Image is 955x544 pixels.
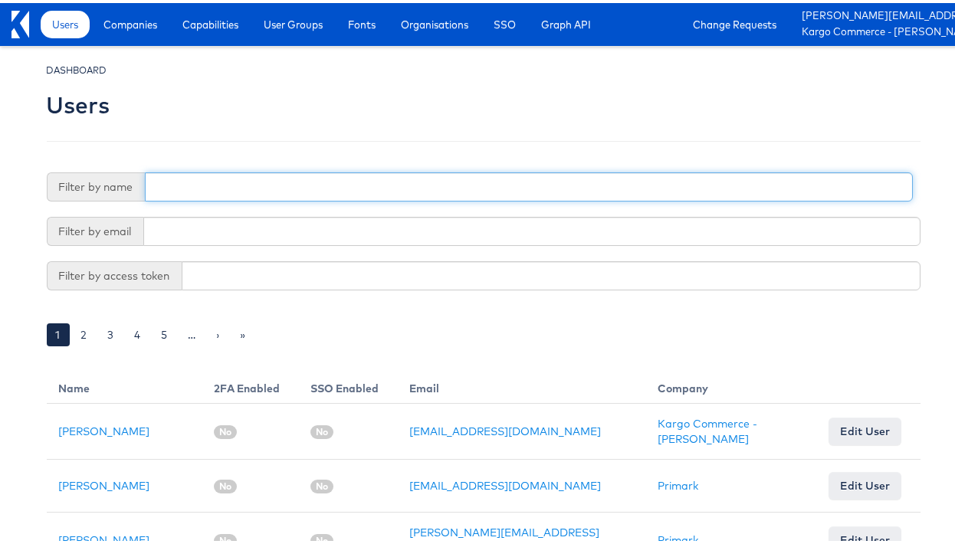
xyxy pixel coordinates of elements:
a: … [179,320,205,343]
a: 5 [153,320,177,343]
span: User Groups [264,14,323,29]
a: Organisations [389,8,480,35]
h2: Users [47,90,110,115]
a: Companies [92,8,169,35]
a: Kargo Commerce - [PERSON_NAME] [802,21,955,38]
a: 4 [126,320,150,343]
span: Companies [103,14,157,29]
span: No [310,422,333,436]
a: 1 [47,320,70,343]
span: Filter by access token [47,258,182,287]
small: DASHBOARD [47,61,107,73]
a: [PERSON_NAME] [59,530,150,544]
a: Primark [658,476,698,490]
a: Capabilities [171,8,250,35]
a: Fonts [336,8,387,35]
a: 3 [99,320,123,343]
a: SSO [482,8,527,35]
a: › [208,320,229,343]
a: Primark [658,530,698,544]
a: User Groups [252,8,334,35]
a: [PERSON_NAME][EMAIL_ADDRESS][DOMAIN_NAME] [802,5,955,21]
span: Organisations [401,14,468,29]
a: [EMAIL_ADDRESS][DOMAIN_NAME] [409,421,601,435]
th: Company [645,365,817,401]
span: Capabilities [182,14,238,29]
a: Edit User [829,469,901,496]
span: No [214,422,237,436]
span: Fonts [348,14,376,29]
span: No [214,477,237,490]
a: » [231,320,255,343]
span: No [310,477,333,490]
th: Name [47,365,202,401]
a: [PERSON_NAME] [59,421,150,435]
th: Email [397,365,645,401]
a: Kargo Commerce - [PERSON_NAME] [658,414,757,443]
span: Filter by email [47,214,143,243]
span: Users [52,14,78,29]
a: 2 [72,320,97,343]
a: [PERSON_NAME] [59,476,150,490]
th: 2FA Enabled [202,365,298,401]
span: Filter by name [47,169,145,198]
a: [EMAIL_ADDRESS][DOMAIN_NAME] [409,476,601,490]
a: Graph API [530,8,602,35]
a: Users [41,8,90,35]
a: Change Requests [681,8,788,35]
a: Edit User [829,415,901,442]
span: SSO [494,14,516,29]
span: Graph API [541,14,591,29]
th: SSO Enabled [298,365,397,401]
